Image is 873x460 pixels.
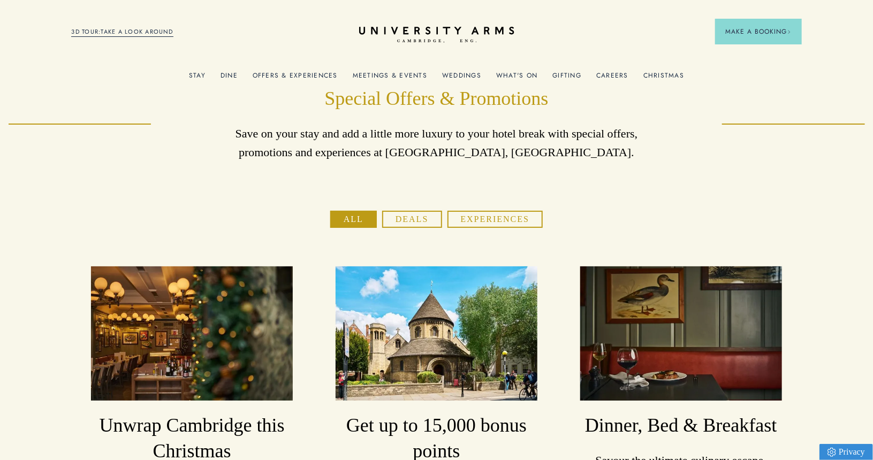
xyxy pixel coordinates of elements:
button: Make a BookingArrow icon [715,19,802,44]
a: 3D TOUR:TAKE A LOOK AROUND [71,27,173,37]
a: Offers & Experiences [253,72,338,86]
a: Weddings [442,72,481,86]
a: Christmas [643,72,684,86]
img: image-8c003cf989d0ef1515925c9ae6c58a0350393050-2500x1667-jpg [91,266,292,401]
button: Deals [382,211,442,228]
h3: Dinner, Bed & Breakfast [580,413,781,439]
a: Gifting [552,72,581,86]
a: Meetings & Events [353,72,427,86]
a: What's On [496,72,537,86]
a: Dine [221,72,238,86]
a: Careers [596,72,628,86]
p: Save on your stay and add a little more luxury to your hotel break with special offers, promotion... [223,124,651,162]
button: All [330,211,377,228]
img: image-a169143ac3192f8fe22129d7686b8569f7c1e8bc-2500x1667-jpg [336,266,537,401]
img: image-a84cd6be42fa7fc105742933f10646be5f14c709-3000x2000-jpg [580,266,781,401]
a: Home [359,27,514,43]
h1: Special Offers & Promotions [223,86,651,112]
button: Experiences [447,211,543,228]
img: Privacy [828,448,836,457]
a: Privacy [819,444,873,460]
span: Make a Booking [726,27,791,36]
img: Arrow icon [787,30,791,34]
a: Stay [189,72,206,86]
